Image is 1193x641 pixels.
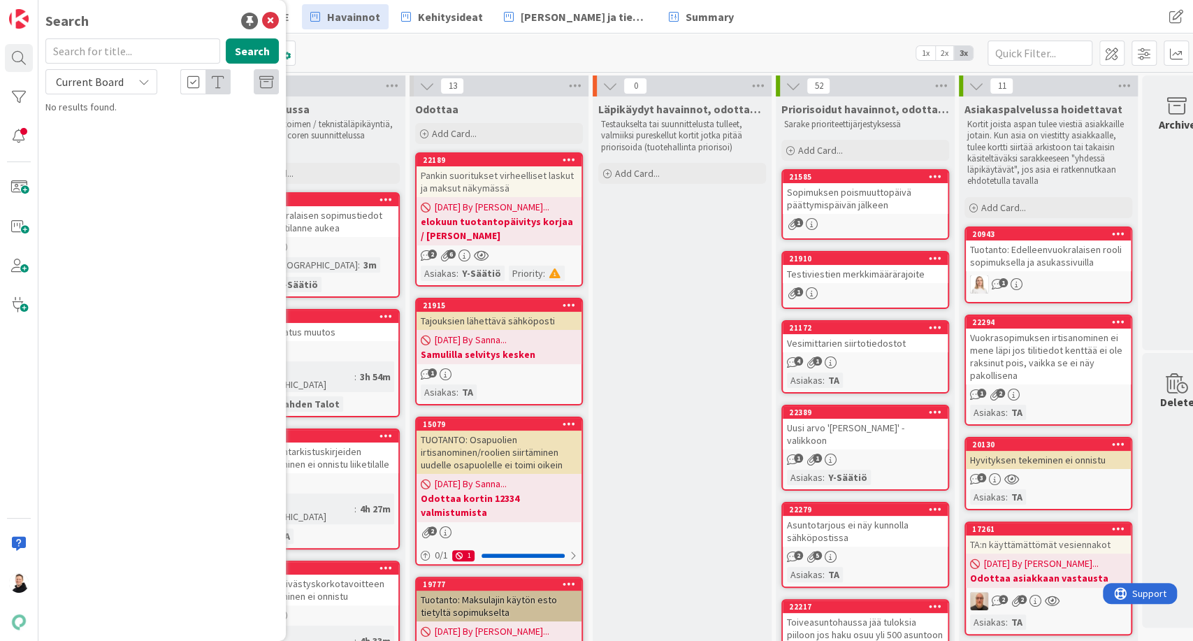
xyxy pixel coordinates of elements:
[233,310,398,323] div: 22565
[787,567,823,582] div: Asiakas
[784,119,946,130] p: Sarake prioriteettijärjestyksessä
[789,254,948,264] div: 21910
[1008,489,1026,505] div: TA
[598,102,766,116] span: Läpikäydyt havainnot, odottaa priorisointia
[783,252,948,265] div: 21910
[783,503,948,516] div: 22279
[990,78,1013,94] span: 11
[813,356,822,366] span: 1
[825,373,843,388] div: TA
[813,551,822,560] span: 5
[935,46,954,60] span: 2x
[233,194,398,206] div: 22590
[509,266,543,281] div: Priority
[794,551,803,560] span: 2
[428,368,437,377] span: 1
[9,612,29,632] img: avatar
[972,524,1131,534] div: 17261
[966,592,1131,610] div: MK
[601,119,763,153] p: Testaukselta tai suunnittelusta tulleet, valmiiksi pureskellut kortit jotka pitää priorisoida (tu...
[981,201,1026,214] span: Add Card...
[435,477,507,491] span: [DATE] By Sanna...
[789,323,948,333] div: 21172
[798,144,843,157] span: Add Card...
[447,250,456,259] span: 6
[417,154,581,197] div: 22189Pankin suoritukset virheelliset laskut ja maksut näkymässä
[787,373,823,388] div: Asiakas
[233,206,398,237] div: Yhden vuokralaisen sopimustiedot eikä maksutilanne aukea
[966,316,1131,384] div: 22294Vuokrasopimuksen irtisanominen ei mene läpi jos tilitiedot kenttää ei ole raksinut pois, vai...
[358,257,360,273] span: :
[954,46,973,60] span: 3x
[615,167,660,180] span: Add Card...
[417,166,581,197] div: Pankin suoritukset virheelliset laskut ja maksut näkymässä
[966,438,1131,451] div: 20130
[393,4,491,29] a: Kehitysideat
[421,347,577,361] b: Samulilla selvitys kesken
[916,46,935,60] span: 1x
[783,322,948,334] div: 21172
[238,361,354,392] div: Time in [GEOGRAPHIC_DATA]
[783,600,948,613] div: 22217
[964,315,1132,426] a: 22294Vuokrasopimuksen irtisanominen ei mene läpi jos tilitiedot kenttää ei ole raksinut pois, vai...
[232,428,400,549] a: 22380Pilot: Hinnantarkistuskirjeiden muodostaminen ei onnistu liiketilalleTime in [GEOGRAPHIC_DAT...
[813,454,822,463] span: 1
[458,266,505,281] div: Y-Säätiö
[45,100,279,115] div: No results found.
[235,119,397,153] p: Odottaa liiketoimen / teknistäläpikäyntiä, joka tehdään coren suunnittelussa viikoittain
[966,329,1131,384] div: Vuokrasopimuksen irtisanominen ei mene läpi jos tilitiedot kenttää ei ole raksinut pois, vaikka s...
[783,252,948,283] div: 21910Testiviestien merkkimäärärajoite
[781,169,949,240] a: 21585Sopimuksen poismuuttopäivä päättymispäivän jälkeen
[967,119,1129,187] p: Kortit joista aspan tulee viestiä asiakkaille jotain. Kun asia on viestitty asiakkaalle, tulee ko...
[452,550,475,561] div: 1
[421,215,577,243] b: elokuun tuotantopäivitys korjaa / [PERSON_NAME]
[789,172,948,182] div: 21585
[823,567,825,582] span: :
[1018,595,1027,604] span: 2
[964,437,1132,510] a: 20130Hyvityksen tekeminen ei onnistuAsiakas:TA
[966,240,1131,271] div: Tuotanto: Edelleenvuokralaisen rooli sopimuksella ja asukassivuilla
[783,322,948,352] div: 21172Vesimittarien siirtotiedostot
[421,491,577,519] b: Odottaa kortin 12334 valmistumista
[421,384,456,400] div: Asiakas
[970,571,1127,585] b: Odottaa asiakkaan vastausta
[238,494,354,524] div: Time in [GEOGRAPHIC_DATA]
[417,578,581,591] div: 19777
[783,503,948,547] div: 22279Asuntotarjous ei näy kunnolla sähköpostissa
[977,473,986,482] span: 3
[789,408,948,417] div: 22389
[356,369,394,384] div: 3h 54m
[417,299,581,312] div: 21915
[417,312,581,330] div: Tajouksien lähettävä sähköposti
[781,251,949,309] a: 21910Testiviestien merkkimäärärajoite
[327,8,380,25] span: Havainnot
[56,75,124,89] span: Current Board
[418,8,483,25] span: Kehitysideat
[417,431,581,474] div: TUOTANTO: Osapuolien irtisanominen/roolien siirtäminen uudelle osapuolelle ei toimi oikein
[354,369,356,384] span: :
[966,523,1131,535] div: 17261
[233,442,398,473] div: Pilot: Hinnantarkistuskirjeiden muodostaminen ei onnistu liiketilalle
[825,567,843,582] div: TA
[275,396,343,412] div: Lahden Talot
[999,278,1008,287] span: 1
[972,229,1131,239] div: 20943
[781,102,949,116] span: Priorisoidut havainnot, odottaa kehityskapaa
[984,556,1099,571] span: [DATE] By [PERSON_NAME]...
[1008,614,1026,630] div: TA
[233,310,398,341] div: 22565Asunnon status muutos
[456,266,458,281] span: :
[789,602,948,612] div: 22217
[966,316,1131,329] div: 22294
[428,526,437,535] span: 2
[240,563,398,573] div: 22481
[970,489,1006,505] div: Asiakas
[233,430,398,442] div: 22380
[966,523,1131,554] div: 17261TA:n käyttämättömät vesiennakot
[360,257,380,273] div: 3m
[966,228,1131,271] div: 20943Tuotanto: Edelleenvuokralaisen rooli sopimuksella ja asukassivuilla
[233,562,398,575] div: 22481
[233,194,398,237] div: 22590Yhden vuokralaisen sopimustiedot eikä maksutilanne aukea
[233,323,398,341] div: Asunnon status muutos
[440,78,464,94] span: 13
